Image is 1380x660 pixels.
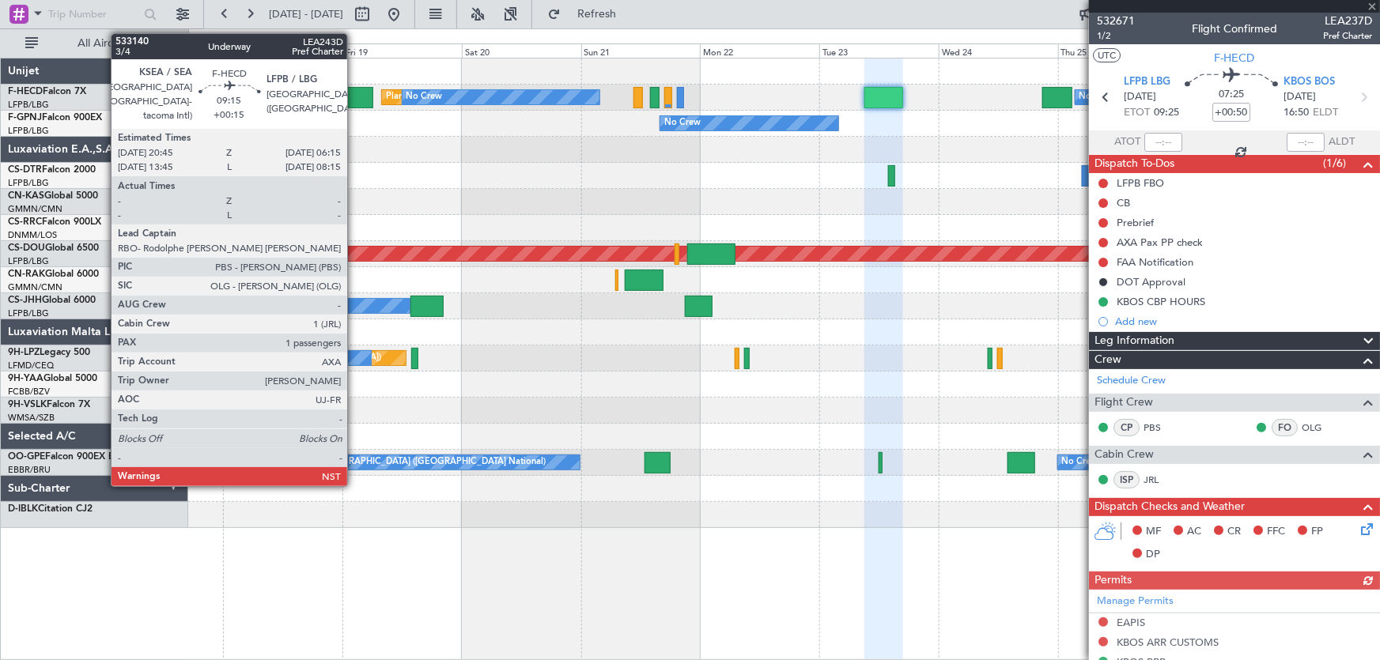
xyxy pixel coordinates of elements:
a: CN-RAKGlobal 6000 [8,270,99,279]
span: CS-JHH [8,296,42,305]
a: CS-DTRFalcon 2000 [8,165,96,175]
span: [DATE] [1284,89,1316,105]
div: FAA Notification [1117,255,1193,269]
div: Planned Maint [GEOGRAPHIC_DATA] ([GEOGRAPHIC_DATA]) [386,85,635,109]
span: LEA237D [1323,13,1372,29]
a: CS-DOUGlobal 6500 [8,243,99,253]
a: EBBR/BRU [8,464,51,476]
a: OLG [1302,421,1337,435]
div: AXA Pax PP check [1117,236,1203,249]
span: ATOT [1114,134,1140,150]
div: Wed 24 [939,43,1058,58]
span: F-HECD [8,87,43,96]
div: CB [1117,196,1130,209]
span: 07:25 [1219,87,1244,103]
span: Leg Information [1095,332,1174,350]
span: (1/6) [1323,155,1346,172]
span: CS-RRC [8,217,42,227]
button: Refresh [540,2,635,27]
span: Dispatch Checks and Weather [1095,498,1245,516]
a: LFPB/LBG [8,307,49,319]
a: CS-JHHGlobal 6000 [8,296,96,305]
a: FCBB/BZV [8,386,50,398]
div: Add new [1115,315,1372,328]
span: 09:25 [1154,105,1179,121]
div: Sat 20 [462,43,581,58]
button: All Aircraft [17,31,172,56]
div: CP [1113,419,1140,436]
span: CN-KAS [8,191,44,201]
a: WMSA/SZB [8,412,55,424]
div: No Crew [1079,85,1116,109]
div: No Crew [406,85,443,109]
div: Flight Confirmed [1192,21,1277,38]
div: Prebrief [1117,216,1154,229]
span: LFPB LBG [1124,74,1170,90]
span: 9H-YAA [8,374,43,383]
span: [DATE] - [DATE] [269,7,343,21]
span: 16:50 [1284,105,1309,121]
span: CN-RAK [8,270,45,279]
span: 1/2 [1097,29,1135,43]
span: FP [1311,524,1323,540]
div: DOT Approval [1117,275,1185,289]
div: ISP [1113,471,1140,488]
a: GMMN/CMN [8,281,62,293]
span: KBOS BOS [1284,74,1335,90]
div: No Crew [GEOGRAPHIC_DATA] ([GEOGRAPHIC_DATA] National) [281,451,546,474]
span: CS-DOU [8,243,45,253]
div: No Crew [664,111,701,135]
span: MF [1146,524,1161,540]
a: GMMN/CMN [8,203,62,215]
a: LFMD/CEQ [8,360,54,371]
span: ALDT [1329,134,1355,150]
span: Flight Crew [1095,394,1153,412]
a: F-HECDFalcon 7X [8,87,86,96]
span: 532671 [1097,13,1135,29]
a: Schedule Crew [1097,373,1166,389]
div: Mon 22 [700,43,819,58]
a: LFPB/LBG [8,255,49,267]
span: All Aircraft [41,38,167,49]
span: CS-DTR [8,165,42,175]
a: D-IBLKCitation CJ2 [8,504,93,514]
span: FFC [1267,524,1285,540]
span: 9H-LPZ [8,348,40,357]
div: No Crew [198,346,234,370]
div: Fri 19 [342,43,462,58]
div: KBOS CBP HOURS [1117,295,1205,308]
span: ETOT [1124,105,1150,121]
span: CR [1227,524,1241,540]
span: Crew [1095,351,1121,369]
a: OO-GPEFalcon 900EX EASy II [8,452,139,462]
a: LFPB/LBG [8,125,49,137]
span: Pref Charter [1323,29,1372,43]
div: No Crew [GEOGRAPHIC_DATA] ([GEOGRAPHIC_DATA] National) [1062,451,1327,474]
span: [DATE] [1124,89,1156,105]
span: Dispatch To-Dos [1095,155,1174,173]
div: Tue 23 [819,43,939,58]
div: Thu 25 [1058,43,1178,58]
input: Trip Number [48,2,139,26]
div: FO [1272,419,1298,436]
a: LFPB/LBG [8,177,49,189]
a: DNMM/LOS [8,229,57,241]
span: DP [1146,547,1160,563]
a: PBS [1144,421,1179,435]
a: CS-RRCFalcon 900LX [8,217,101,227]
div: Thu 18 [223,43,342,58]
button: UTC [1093,48,1121,62]
span: F-HECD [1215,50,1255,66]
span: Refresh [564,9,630,20]
div: Sun 21 [581,43,701,58]
span: ELDT [1313,105,1338,121]
a: F-GPNJFalcon 900EX [8,113,102,123]
a: 9H-YAAGlobal 5000 [8,374,97,383]
span: Cabin Crew [1095,446,1154,464]
span: F-GPNJ [8,113,42,123]
a: 9H-LPZLegacy 500 [8,348,90,357]
a: LFPB/LBG [8,99,49,111]
span: OO-GPE [8,452,45,462]
a: CN-KASGlobal 5000 [8,191,98,201]
span: 9H-VSLK [8,400,47,409]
